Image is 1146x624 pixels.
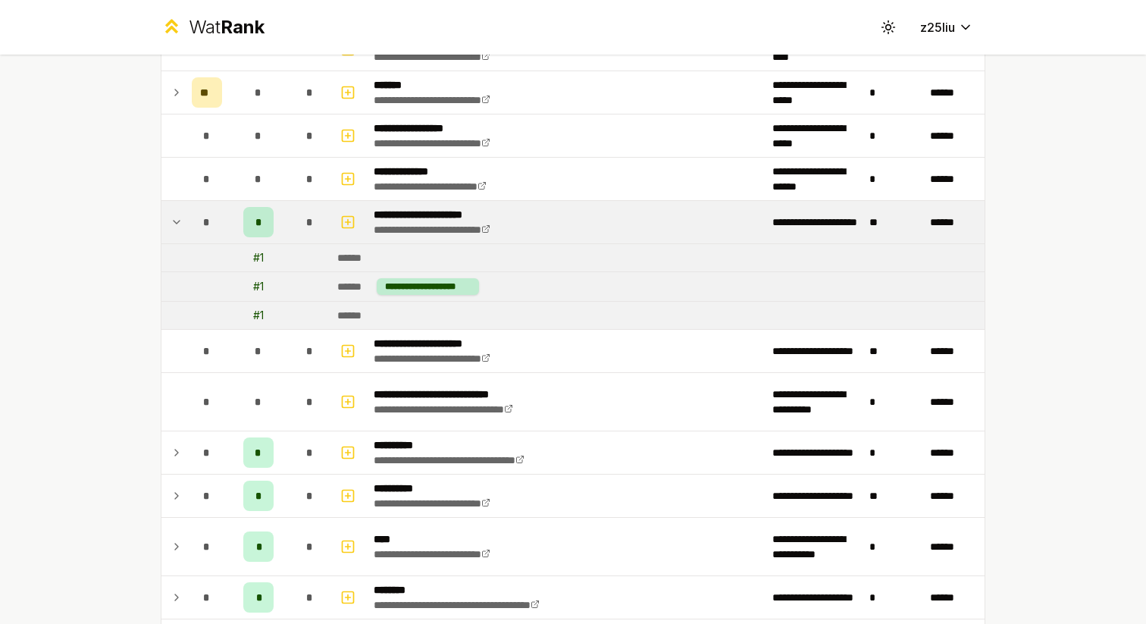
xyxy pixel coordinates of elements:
div: Wat [189,15,265,39]
span: Rank [221,16,265,38]
div: # 1 [253,250,264,265]
span: z25liu [920,18,955,36]
div: # 1 [253,279,264,294]
button: z25liu [908,14,985,41]
a: WatRank [161,15,265,39]
div: # 1 [253,308,264,323]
